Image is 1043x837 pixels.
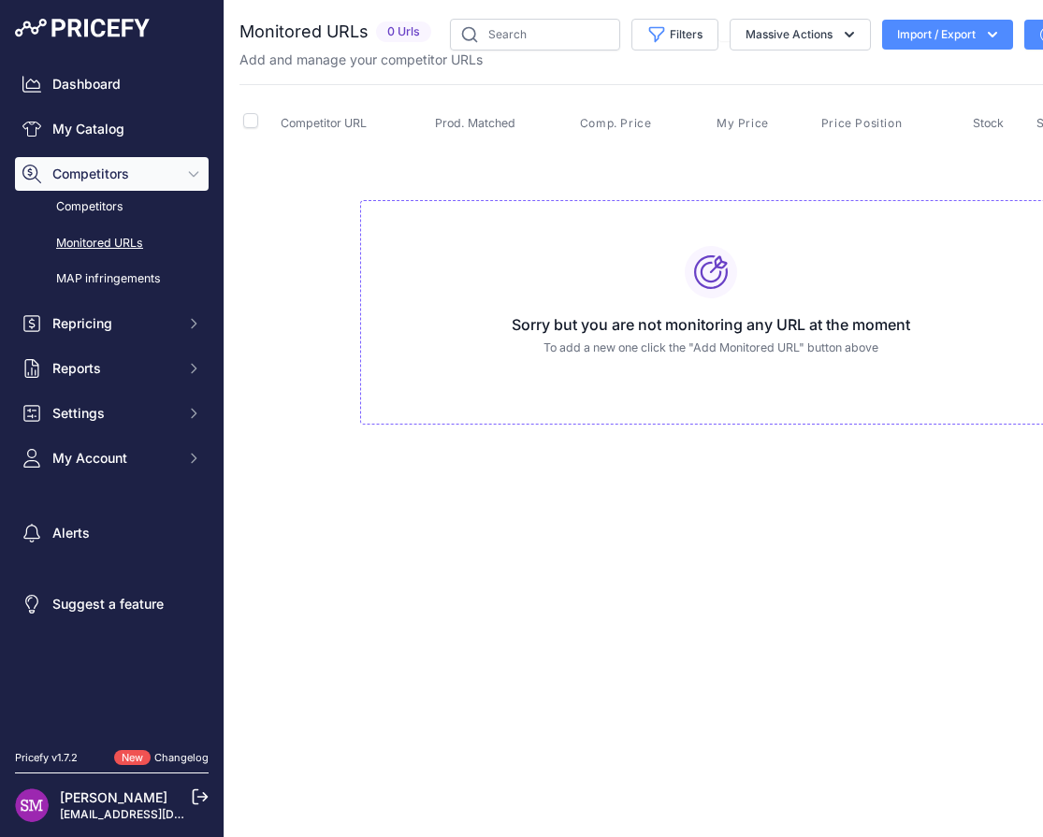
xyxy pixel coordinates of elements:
[821,116,902,131] span: Price Position
[15,307,209,340] button: Repricing
[717,116,773,131] button: My Price
[239,19,369,45] h2: Monitored URLs
[52,404,175,423] span: Settings
[450,19,620,51] input: Search
[114,750,151,766] span: New
[631,19,718,51] button: Filters
[15,516,209,550] a: Alerts
[435,116,515,130] span: Prod. Matched
[15,19,150,37] img: Pricefy Logo
[60,807,255,821] a: [EMAIL_ADDRESS][DOMAIN_NAME]
[15,67,209,101] a: Dashboard
[580,116,656,131] button: Comp. Price
[376,22,431,43] span: 0 Urls
[52,165,175,183] span: Competitors
[821,116,905,131] button: Price Position
[154,751,209,764] a: Changelog
[15,587,209,621] a: Suggest a feature
[717,116,769,131] span: My Price
[15,227,209,260] a: Monitored URLs
[60,789,167,805] a: [PERSON_NAME]
[15,191,209,224] a: Competitors
[973,116,1004,130] span: Stock
[281,116,367,130] span: Competitor URL
[52,359,175,378] span: Reports
[882,20,1013,50] button: Import / Export
[15,750,78,766] div: Pricefy v1.7.2
[15,352,209,385] button: Reports
[580,116,652,131] span: Comp. Price
[15,397,209,430] button: Settings
[52,314,175,333] span: Repricing
[730,19,871,51] button: Massive Actions
[15,67,209,728] nav: Sidebar
[15,441,209,475] button: My Account
[52,449,175,468] span: My Account
[15,157,209,191] button: Competitors
[239,51,483,69] p: Add and manage your competitor URLs
[15,263,209,296] a: MAP infringements
[15,112,209,146] a: My Catalog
